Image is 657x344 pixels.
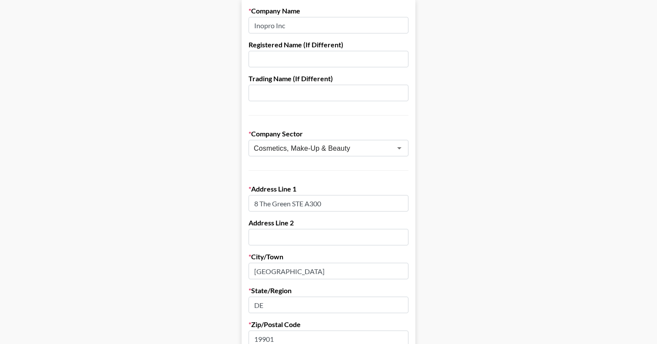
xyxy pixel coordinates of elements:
[249,218,408,227] label: Address Line 2
[249,286,408,295] label: State/Region
[249,74,408,83] label: Trading Name (If Different)
[249,129,408,138] label: Company Sector
[249,7,408,15] label: Company Name
[249,320,408,329] label: Zip/Postal Code
[249,40,408,49] label: Registered Name (If Different)
[393,142,405,154] button: Open
[249,252,408,261] label: City/Town
[249,185,408,193] label: Address Line 1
